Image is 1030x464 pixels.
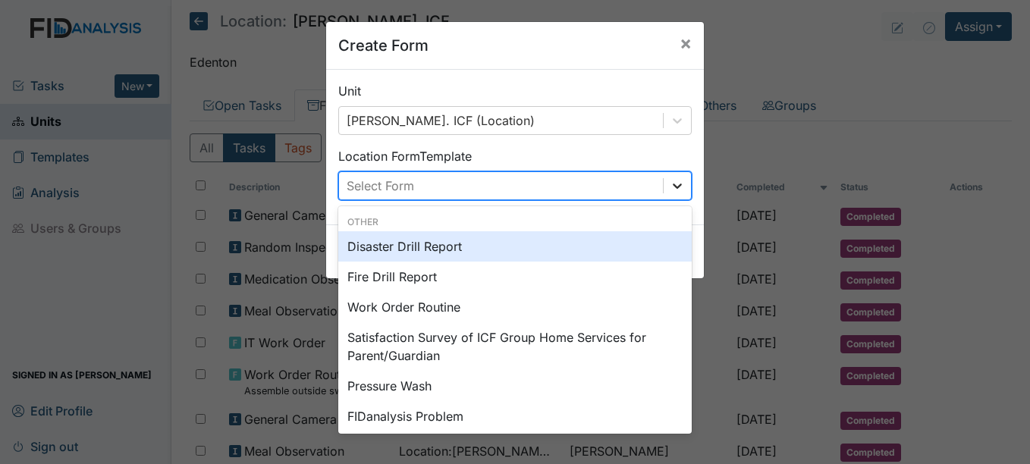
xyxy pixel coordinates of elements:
[338,292,692,322] div: Work Order Routine
[338,431,692,462] div: HVAC PM
[338,401,692,431] div: FIDanalysis Problem
[680,32,692,54] span: ×
[338,371,692,401] div: Pressure Wash
[338,322,692,371] div: Satisfaction Survey of ICF Group Home Services for Parent/Guardian
[338,147,472,165] label: Location Form Template
[347,111,535,130] div: [PERSON_NAME]. ICF (Location)
[338,231,692,262] div: Disaster Drill Report
[338,262,692,292] div: Fire Drill Report
[338,34,429,57] h5: Create Form
[667,22,704,64] button: Close
[338,215,692,229] div: Other
[338,82,361,100] label: Unit
[347,177,414,195] div: Select Form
